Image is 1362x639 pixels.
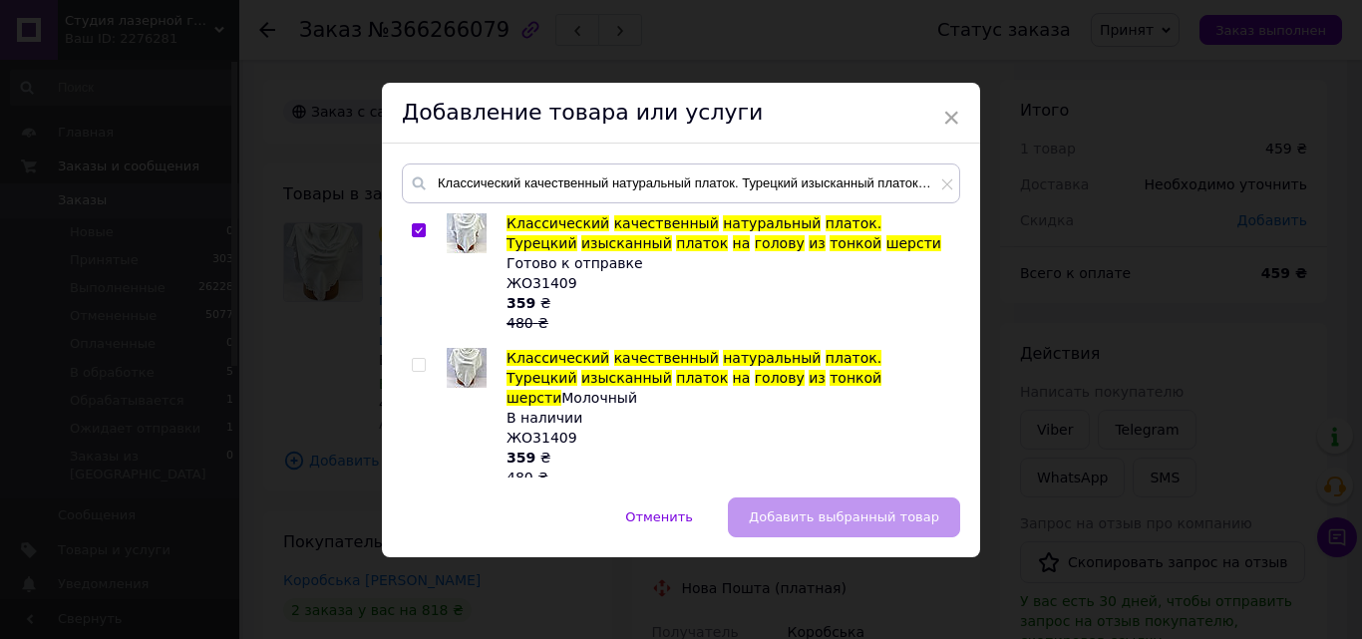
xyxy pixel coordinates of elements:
span: на [733,235,751,251]
span: качественный [614,215,719,231]
input: Поиск по товарам и услугам [402,163,960,203]
span: на [733,370,751,386]
span: 480 ₴ [507,470,548,485]
span: 480 ₴ [507,315,548,331]
span: ЖО31409 [507,275,577,291]
span: платок. [826,350,881,366]
span: натуральный [723,215,821,231]
span: голову [755,235,805,251]
span: голову [755,370,805,386]
span: Классический [507,215,609,231]
div: ₴ [507,293,949,333]
span: Классический [507,350,609,366]
div: В наличии [507,408,949,428]
span: тонкой [830,370,881,386]
span: натуральный [723,350,821,366]
span: платок [676,235,728,251]
b: 359 [507,295,535,311]
div: Добавление товара или услуги [382,83,980,144]
button: Отменить [604,497,714,537]
span: качественный [614,350,719,366]
img: Классический качественный натуральный платок. Турецкий изысканный платок на голову из тонкой шерсти [447,213,487,253]
span: ЖО31409 [507,430,577,446]
span: из [809,370,826,386]
img: Классический качественный натуральный платок. Турецкий изысканный платок на голову из тонкой шерс... [447,348,487,388]
span: изысканный [581,235,672,251]
span: шерсти [507,390,561,406]
span: изысканный [581,370,672,386]
span: шерсти [886,235,941,251]
span: из [809,235,826,251]
span: платок [676,370,728,386]
span: Турецкий [507,370,577,386]
span: тонкой [830,235,881,251]
span: Молочный [561,390,637,406]
span: × [942,101,960,135]
span: Турецкий [507,235,577,251]
div: ₴ [507,448,949,487]
span: платок. [826,215,881,231]
div: Готово к отправке [507,253,949,273]
b: 359 [507,450,535,466]
span: Отменить [625,509,693,524]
